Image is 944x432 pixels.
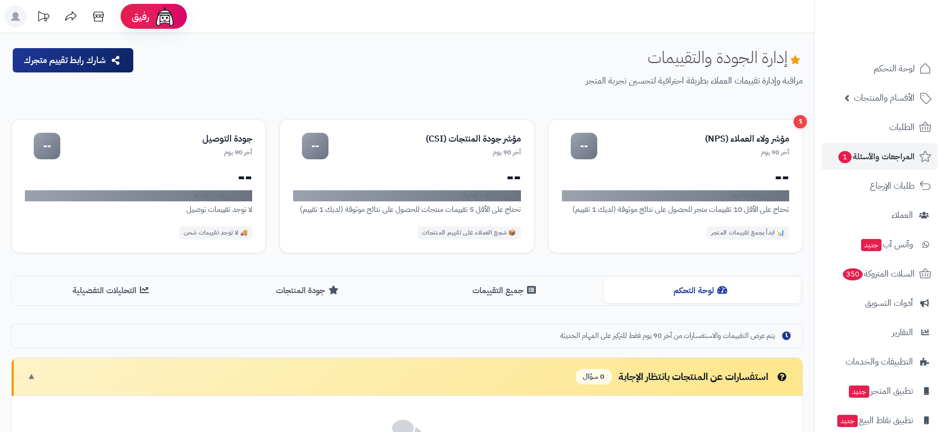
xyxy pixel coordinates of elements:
[865,295,913,311] span: أدوات التسويق
[293,204,520,215] div: تحتاج على الأقل 5 تقييمات منتجات للحصول على نتائج موثوقة (لديك 1 تقييم)
[870,178,915,194] span: طلبات الإرجاع
[562,190,789,201] div: لا توجد بيانات كافية
[576,369,612,385] span: 0 سؤال
[821,261,937,287] a: السلات المتروكة350
[576,369,789,385] div: استفسارات عن المنتجات بانتظار الإجابة
[14,278,211,303] button: التحليلات التفصيلية
[13,48,133,72] button: شارك رابط تقييم متجرك
[821,55,937,82] a: لوحة التحكم
[293,190,520,201] div: لا توجد بيانات كافية
[861,239,882,251] span: جديد
[821,231,937,258] a: وآتس آبجديد
[562,204,789,215] div: تحتاج على الأقل 10 تقييمات متجر للحصول على نتائج موثوقة (لديك 1 تقييم)
[407,278,604,303] button: جميع التقييمات
[25,190,252,201] div: لا توجد بيانات كافية
[707,226,789,240] div: 📊 ابدأ بجمع تقييمات المتجر
[836,413,913,428] span: تطبيق نقاط البيع
[293,168,520,186] div: --
[860,237,913,252] span: وآتس آب
[604,278,801,303] button: لوحة التحكم
[821,348,937,375] a: التطبيقات والخدمات
[846,354,913,369] span: التطبيقات والخدمات
[60,148,252,157] div: آخر 90 يوم
[25,168,252,186] div: --
[849,386,869,398] span: جديد
[34,133,60,159] div: --
[821,173,937,199] a: طلبات الإرجاع
[143,75,803,87] p: مراقبة وإدارة تقييمات العملاء بطريقة احترافية لتحسين تجربة المتجر
[837,415,858,427] span: جديد
[842,266,915,282] span: السلات المتروكة
[29,6,57,30] a: تحديثات المنصة
[821,319,937,346] a: التقارير
[821,114,937,140] a: الطلبات
[854,90,915,106] span: الأقسام والمنتجات
[328,133,520,145] div: مؤشر جودة المنتجات (CSI)
[891,207,913,223] span: العملاء
[838,151,852,163] span: 1
[821,202,937,228] a: العملاء
[302,133,328,159] div: --
[154,6,176,28] img: ai-face.png
[821,143,937,170] a: المراجعات والأسئلة1
[571,133,597,159] div: --
[328,148,520,157] div: آخر 90 يوم
[648,48,803,66] h1: إدارة الجودة والتقييمات
[843,268,863,280] span: 350
[889,119,915,135] span: الطلبات
[874,61,915,76] span: لوحة التحكم
[179,226,253,240] div: 🚚 لا توجد تقييمات شحن
[892,325,913,340] span: التقارير
[597,148,789,157] div: آخر 90 يوم
[25,204,252,215] div: لا توجد تقييمات توصيل
[27,370,36,383] span: ▼
[562,168,789,186] div: --
[821,290,937,316] a: أدوات التسويق
[837,149,915,164] span: المراجعات والأسئلة
[132,10,149,23] span: رفيق
[560,331,775,341] span: يتم عرض التقييمات والاستفسارات من آخر 90 يوم فقط للتركيز على المهام الحديثة
[211,278,408,303] button: جودة المنتجات
[597,133,789,145] div: مؤشر ولاء العملاء (NPS)
[848,383,913,399] span: تطبيق المتجر
[821,378,937,404] a: تطبيق المتجرجديد
[418,226,521,240] div: 📦 شجع العملاء على تقييم المنتجات
[794,115,807,128] div: 1
[60,133,252,145] div: جودة التوصيل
